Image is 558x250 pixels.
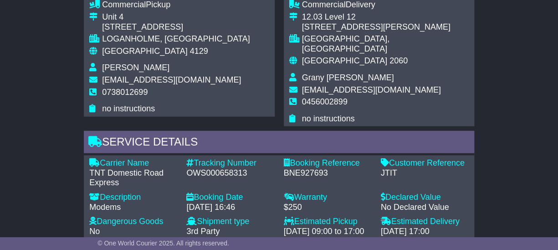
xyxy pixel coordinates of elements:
div: Unit 4 [102,12,250,22]
div: BNE927693 [283,168,371,178]
div: Estimated Pickup [283,217,371,227]
span: 4129 [190,47,208,56]
div: Booking Reference [283,158,371,168]
div: $250 [283,203,371,213]
span: © One World Courier 2025. All rights reserved. [97,240,229,247]
div: [STREET_ADDRESS] [102,22,250,32]
span: [EMAIL_ADDRESS][DOMAIN_NAME] [302,85,441,94]
span: [GEOGRAPHIC_DATA] [102,47,187,56]
div: Warranty [283,193,371,203]
div: Tracking Number [186,158,274,168]
div: [DATE] 16:46 [186,203,274,213]
span: 3rd Party [186,227,220,236]
div: LOGANHOLME, [GEOGRAPHIC_DATA] [102,34,250,44]
span: No [89,227,100,236]
div: [GEOGRAPHIC_DATA], [GEOGRAPHIC_DATA] [302,34,469,54]
div: Shipment type [186,217,274,227]
div: OWS000658313 [186,168,274,178]
div: Booking Date [186,193,274,203]
div: JTIT [381,168,469,178]
span: [GEOGRAPHIC_DATA] [302,56,387,65]
span: no instructions [302,114,355,123]
span: [PERSON_NAME] [102,63,169,72]
span: no instructions [102,104,155,113]
span: 0738012699 [102,88,148,97]
div: Dangerous Goods [89,217,177,227]
div: Description [89,193,177,203]
span: [EMAIL_ADDRESS][DOMAIN_NAME] [102,75,241,84]
span: 2060 [389,56,408,65]
div: No Declared Value [381,203,469,213]
div: Estimated Delivery [381,217,469,227]
span: 0456002899 [302,97,348,106]
div: TNT Domestic Road Express [89,168,177,188]
div: Modems [89,203,177,213]
div: [DATE] 17:00 [381,227,469,237]
div: [STREET_ADDRESS][PERSON_NAME] [302,22,469,32]
div: 12.03 Level 12 [302,12,469,22]
div: Declared Value [381,193,469,203]
div: Carrier Name [89,158,177,168]
div: Customer Reference [381,158,469,168]
div: Service Details [84,131,474,156]
div: [DATE] 09:00 to 17:00 [283,227,371,237]
span: Grany [PERSON_NAME] [302,73,394,82]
